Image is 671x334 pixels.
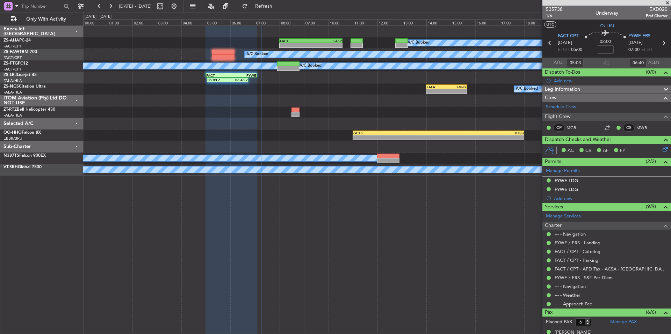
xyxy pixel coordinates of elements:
[3,113,22,118] a: FALA/HLA
[585,147,591,154] span: CR
[610,319,637,326] a: Manage PAX
[630,59,647,67] input: --:--
[132,19,157,25] div: 02:00
[426,19,451,25] div: 14:00
[545,309,553,317] span: Pax
[558,39,572,46] span: [DATE]
[353,19,377,25] div: 11:00
[255,19,279,25] div: 07:00
[555,257,598,263] a: FACT / CPT - Parking
[554,195,668,201] div: Add new
[567,125,582,131] a: MGB
[628,33,650,40] span: FYWE ERS
[3,78,22,83] a: FALA/HLA
[84,19,108,25] div: 00:00
[553,124,565,132] div: CP
[3,84,19,89] span: ZS-NGS
[516,84,538,94] div: A/C Booked
[3,154,19,158] span: N387TS
[545,222,562,230] span: Charter
[546,213,581,220] a: Manage Services
[628,46,640,53] span: 07:00
[546,6,563,13] span: 535738
[21,1,62,12] input: Trip Number
[545,86,580,94] span: Leg Information
[181,19,206,25] div: 04:00
[646,6,668,13] span: EXD020
[555,266,668,272] a: FACT / CPT - APD Tax - ACSA - [GEOGRAPHIC_DATA] International FACT / CPT
[545,94,557,102] span: Crew
[3,131,22,135] span: OO-HHO
[427,89,447,94] div: -
[546,104,576,111] a: Schedule Crew
[239,1,281,12] button: Refresh
[599,22,614,29] span: ZS-LRJ
[246,49,268,60] div: A/C Booked
[353,131,438,135] div: GCTS
[206,73,231,77] div: FACT
[3,107,55,112] a: ZT-RTZBell Helicopter 430
[603,147,608,154] span: AF
[108,19,132,25] div: 01:00
[447,89,467,94] div: -
[546,13,563,19] span: 1/6
[353,135,438,140] div: -
[648,59,660,66] span: ALDT
[3,50,37,54] a: ZS-FAWTBM-700
[230,19,255,25] div: 06:00
[555,283,586,289] a: --- - Navigation
[3,90,22,95] a: FALA/HLA
[558,33,578,40] span: FACT CPT
[280,43,311,47] div: -
[3,107,17,112] span: ZT-RTZ
[636,125,652,131] a: MWB
[3,61,18,66] span: ZS-FTG
[3,73,17,77] span: ZS-LRJ
[3,131,41,135] a: OO-HHOFalcon 8X
[329,19,353,25] div: 10:00
[646,158,656,165] span: (2/2)
[544,21,556,28] button: UTC
[18,17,74,22] span: Only With Activity
[3,61,28,66] a: ZS-FTGPC12
[402,19,426,25] div: 13:00
[555,248,600,254] a: FACT / CPT - Catering
[3,44,22,49] a: FACT/CPT
[554,59,565,66] span: ATOT
[646,309,656,316] span: (6/6)
[555,275,613,281] a: FYWE / ERS - S&T Per Diem
[3,38,31,43] a: ZS-AHAPC-24
[545,68,580,76] span: Dispatch To-Dos
[3,165,18,169] span: VT-SRH
[555,240,600,246] a: FYWE / ERS - Landing
[3,67,22,72] a: FACT/CPT
[427,85,447,89] div: FALA
[157,19,181,25] div: 03:00
[3,73,37,77] a: ZS-LRJLearjet 45
[447,85,467,89] div: FVRG
[546,168,580,175] a: Manage Permits
[646,13,668,19] span: Pref Charter
[571,46,582,53] span: 05:00
[8,14,76,25] button: Only With Activity
[228,78,248,82] div: 06:45 Z
[623,124,635,132] div: CS
[555,301,592,307] a: --- - Approach Fee
[3,165,42,169] a: VT-SRHGlobal 7500
[555,178,578,184] div: FYWE LDG
[546,319,572,326] label: Planned PAX
[3,136,22,141] a: EBBR/BRU
[206,19,230,25] div: 05:00
[628,39,643,46] span: [DATE]
[500,19,524,25] div: 17:00
[567,59,584,67] input: --:--
[475,19,500,25] div: 16:00
[311,39,342,43] div: FASP
[280,19,304,25] div: 08:00
[555,292,580,298] a: --- - Weather
[438,135,523,140] div: -
[555,186,578,192] div: FYWE LDG
[3,38,19,43] span: ZS-AHA
[3,154,46,158] a: N387TSFalcon 900EX
[620,147,625,154] span: FP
